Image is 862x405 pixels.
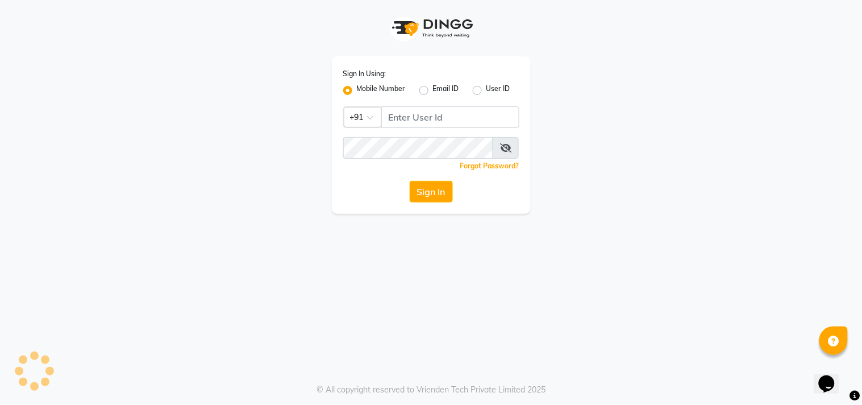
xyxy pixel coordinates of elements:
label: Sign In Using: [343,69,386,79]
iframe: chat widget [814,359,851,394]
input: Username [343,137,494,159]
label: Mobile Number [357,84,406,97]
img: logo1.svg [386,11,477,45]
a: Forgot Password? [460,162,519,170]
input: Username [381,106,519,128]
label: Email ID [433,84,459,97]
label: User ID [486,84,510,97]
button: Sign In [410,181,453,202]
